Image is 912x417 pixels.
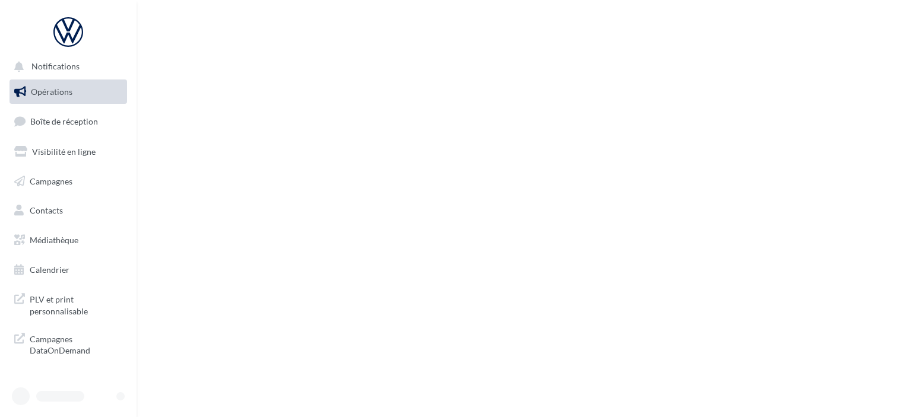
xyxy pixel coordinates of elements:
a: Campagnes [7,169,129,194]
span: Calendrier [30,265,69,275]
span: Opérations [31,87,72,97]
a: Médiathèque [7,228,129,253]
span: Notifications [31,62,80,72]
a: Contacts [7,198,129,223]
a: Boîte de réception [7,109,129,134]
a: Visibilité en ligne [7,139,129,164]
a: Calendrier [7,257,129,282]
span: PLV et print personnalisable [30,291,122,317]
a: PLV et print personnalisable [7,287,129,321]
a: Campagnes DataOnDemand [7,326,129,361]
span: Boîte de réception [30,116,98,126]
span: Médiathèque [30,235,78,245]
span: Campagnes DataOnDemand [30,331,122,356]
span: Visibilité en ligne [32,147,96,157]
span: Contacts [30,205,63,215]
a: Opérations [7,79,129,104]
span: Campagnes [30,176,72,186]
